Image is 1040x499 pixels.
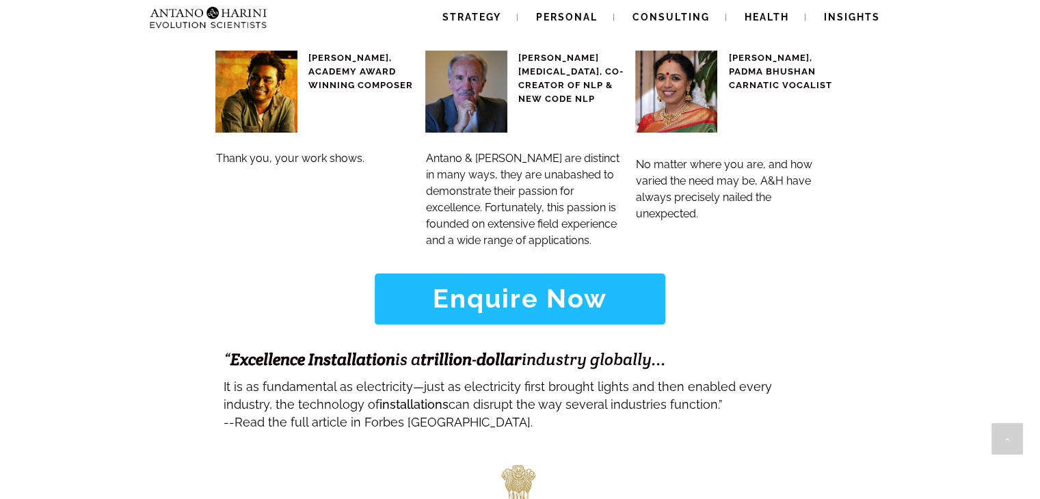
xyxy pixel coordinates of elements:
[216,152,364,165] span: Thank you, your work shows.
[745,12,789,23] span: Health
[442,12,501,23] span: Strategy
[224,415,235,429] span: --
[433,283,607,314] strong: Enquire Now
[235,415,533,429] span: Read the full article in Forbes [GEOGRAPHIC_DATA].
[421,349,472,370] strong: trillion
[426,152,619,247] span: Antano & [PERSON_NAME] are distinct in many ways, they are unabashed to demonstrate their passion...
[425,51,507,133] img: John-grinder-big-square-300x300
[728,51,834,92] h4: [PERSON_NAME], PADMA BHUSHAN CARNATIC VOCALIST
[235,407,533,432] a: Read the full article in Forbes [GEOGRAPHIC_DATA].
[477,349,522,370] strong: dollar
[632,12,710,23] span: Consulting
[379,397,449,412] strong: installations
[224,379,772,412] span: It is as fundamental as electricity—just as electricity first brought lights and then enabled eve...
[824,12,880,23] span: Insights
[230,349,395,370] strong: Excellence Installation
[308,53,413,90] span: [PERSON_NAME], ACADEMY AWARD WINNING COMPOSER
[375,273,666,324] a: Enquire Now
[215,51,297,133] img: ar rahman
[224,349,666,370] span: “ is a - industry globally...
[518,53,624,104] span: [PERSON_NAME][MEDICAL_DATA], CO-CREATOR OF NLP & NEW CODE NLP
[635,51,717,133] img: Sudha Ragunathan
[636,158,812,220] span: No matter where you are, and how varied the need may be, A&H have always precisely nailed the une...
[536,12,598,23] span: Personal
